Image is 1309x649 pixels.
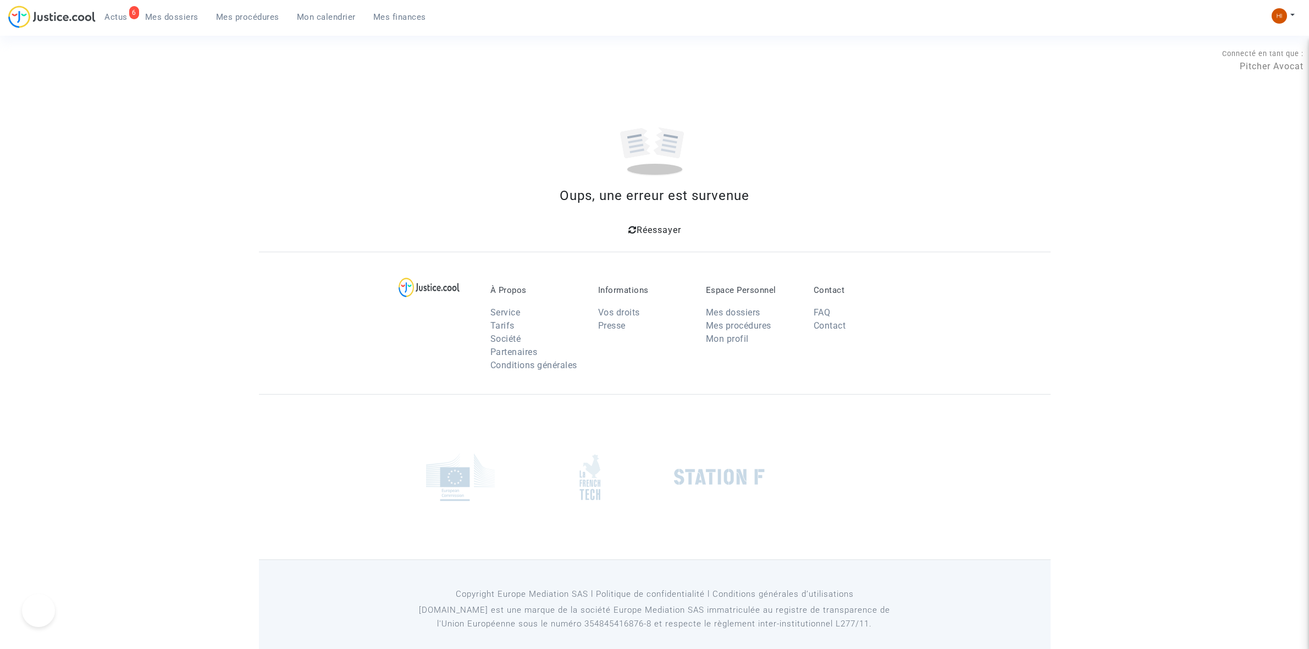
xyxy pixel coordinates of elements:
a: Vos droits [598,307,640,318]
img: french_tech.png [579,454,600,501]
a: Conditions générales [490,360,577,370]
a: FAQ [814,307,831,318]
a: Mes finances [364,9,435,25]
span: Actus [104,12,128,22]
img: stationf.png [674,469,765,485]
span: Connecté en tant que : [1222,49,1304,58]
a: 6Actus [96,9,136,25]
a: Mes procédures [706,320,771,331]
span: Mon calendrier [297,12,356,22]
img: europe_commision.png [426,453,495,501]
a: Mes dossiers [706,307,760,318]
a: Contact [814,320,846,331]
p: Copyright Europe Mediation SAS l Politique de confidentialité l Conditions générales d’utilisa... [404,587,905,601]
a: Tarifs [490,320,515,331]
span: Réessayer [637,225,681,235]
a: Société [490,334,521,344]
img: jc-logo.svg [8,5,96,28]
img: logo-lg.svg [399,278,460,297]
img: fc99b196863ffcca57bb8fe2645aafd9 [1272,8,1287,24]
p: Contact [814,285,905,295]
span: Mes procédures [216,12,279,22]
a: Mes dossiers [136,9,207,25]
p: Informations [598,285,689,295]
p: [DOMAIN_NAME] est une marque de la société Europe Mediation SAS immatriculée au registre de tr... [404,603,905,631]
p: À Propos [490,285,582,295]
iframe: Help Scout Beacon - Open [22,594,55,627]
a: Partenaires [490,347,538,357]
a: Mon profil [706,334,749,344]
p: Espace Personnel [706,285,797,295]
a: Presse [598,320,626,331]
div: Oups, une erreur est survenue [259,186,1051,206]
a: Service [490,307,521,318]
div: 6 [129,6,139,19]
a: Mon calendrier [288,9,364,25]
span: Mes dossiers [145,12,198,22]
a: Mes procédures [207,9,288,25]
span: Mes finances [373,12,426,22]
